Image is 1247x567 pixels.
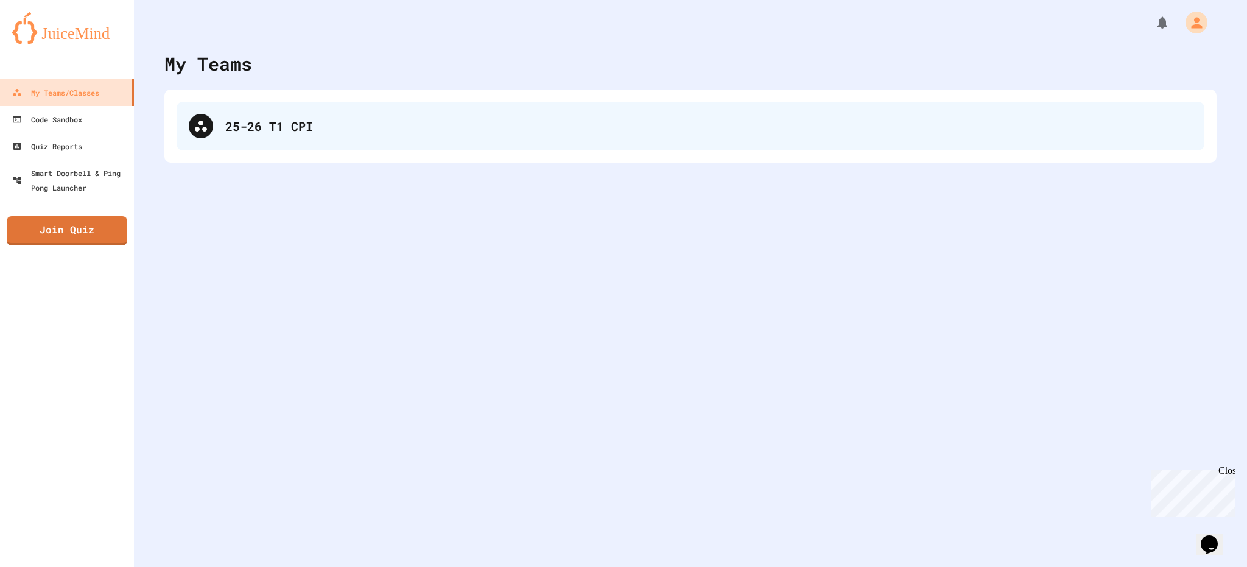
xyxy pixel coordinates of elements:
div: 25-26 T1 CPI [177,102,1204,150]
div: My Teams [164,50,252,77]
div: My Teams/Classes [12,85,99,100]
img: logo-orange.svg [12,12,122,44]
div: Smart Doorbell & Ping Pong Launcher [12,166,129,195]
iframe: chat widget [1146,465,1235,517]
a: Join Quiz [7,216,127,245]
iframe: chat widget [1196,518,1235,555]
div: My Account [1173,9,1210,37]
div: 25-26 T1 CPI [225,117,1192,135]
div: Code Sandbox [12,112,82,127]
div: My Notifications [1133,12,1173,33]
div: Chat with us now!Close [5,5,84,77]
div: Quiz Reports [12,139,82,153]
